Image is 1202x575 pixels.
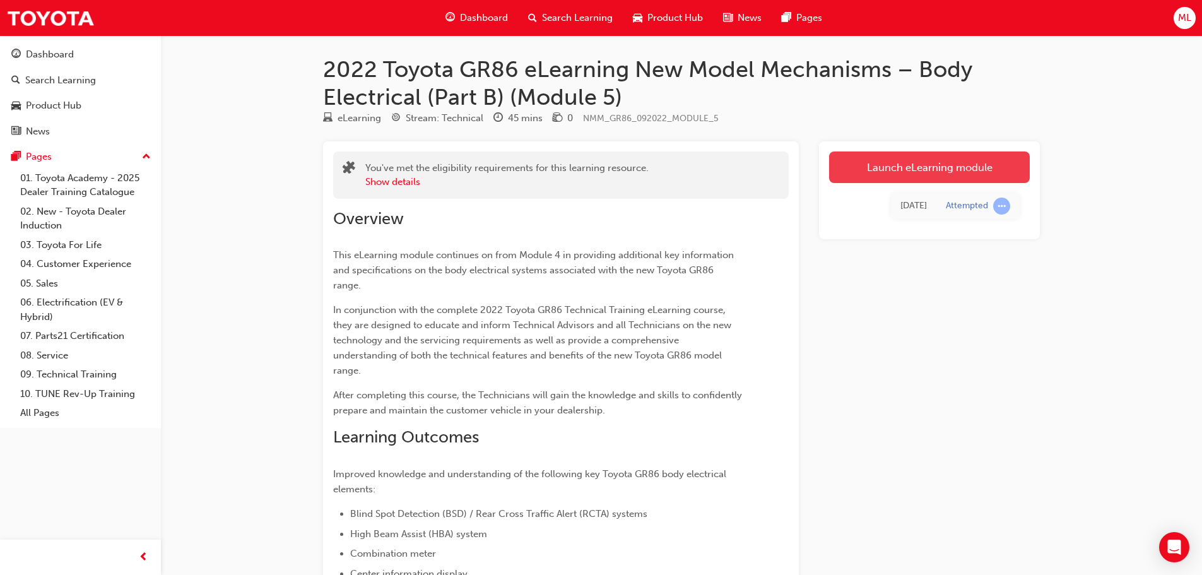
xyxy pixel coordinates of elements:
[11,151,21,163] span: pages-icon
[493,113,503,124] span: clock-icon
[542,11,613,25] span: Search Learning
[338,111,381,126] div: eLearning
[26,150,52,164] div: Pages
[333,427,479,447] span: Learning Outcomes
[15,403,156,423] a: All Pages
[142,149,151,165] span: up-icon
[782,10,791,26] span: pages-icon
[518,5,623,31] a: search-iconSearch Learning
[15,326,156,346] a: 07. Parts21 Certification
[323,56,1040,110] h1: 2022 Toyota GR86 eLearning New Model Mechanisms – Body Electrical (Part B) (Module 5)
[333,304,734,376] span: In conjunction with the complete 2022 Toyota GR86 Technical Training eLearning course, they are d...
[583,113,719,124] span: Learning resource code
[391,110,483,126] div: Stream
[5,145,156,169] button: Pages
[5,40,156,145] button: DashboardSearch LearningProduct HubNews
[15,293,156,326] a: 06. Electrification (EV & Hybrid)
[623,5,713,31] a: car-iconProduct Hub
[406,111,483,126] div: Stream: Technical
[15,202,156,235] a: 02. New - Toyota Dealer Induction
[435,5,518,31] a: guage-iconDashboard
[1159,532,1189,562] div: Open Intercom Messenger
[738,11,762,25] span: News
[15,346,156,365] a: 08. Service
[323,110,381,126] div: Type
[350,508,647,519] span: Blind Spot Detection (BSD) / Rear Cross Traffic Alert (RCTA) systems
[553,110,573,126] div: Price
[829,151,1030,183] a: Launch eLearning module
[25,73,96,88] div: Search Learning
[26,98,81,113] div: Product Hub
[460,11,508,25] span: Dashboard
[5,69,156,92] a: Search Learning
[5,94,156,117] a: Product Hub
[633,10,642,26] span: car-icon
[15,235,156,255] a: 03. Toyota For Life
[333,249,736,291] span: This eLearning module continues on from Module 4 in providing additional key information and spec...
[139,550,148,566] span: prev-icon
[445,10,455,26] span: guage-icon
[333,209,404,228] span: Overview
[713,5,772,31] a: news-iconNews
[900,199,927,213] div: Tue Aug 12 2025 15:25:44 GMT+1000 (Australian Eastern Standard Time)
[647,11,703,25] span: Product Hub
[11,75,20,86] span: search-icon
[15,274,156,293] a: 05. Sales
[946,200,988,212] div: Attempted
[11,126,21,138] span: news-icon
[15,365,156,384] a: 09. Technical Training
[26,124,50,139] div: News
[15,254,156,274] a: 04. Customer Experience
[365,161,649,189] div: You've met the eligibility requirements for this learning resource.
[323,113,333,124] span: learningResourceType_ELEARNING-icon
[508,111,543,126] div: 45 mins
[365,175,420,189] button: Show details
[350,528,487,540] span: High Beam Assist (HBA) system
[5,120,156,143] a: News
[493,110,543,126] div: Duration
[553,113,562,124] span: money-icon
[11,100,21,112] span: car-icon
[1178,11,1191,25] span: ML
[15,169,156,202] a: 01. Toyota Academy - 2025 Dealer Training Catalogue
[993,198,1010,215] span: learningRecordVerb_ATTEMPT-icon
[343,162,355,177] span: puzzle-icon
[528,10,537,26] span: search-icon
[1174,7,1196,29] button: ML
[350,548,436,559] span: Combination meter
[6,4,95,32] img: Trak
[333,468,729,495] span: Improved knowledge and understanding of the following key Toyota GR86 body electrical elements:
[333,389,745,416] span: After completing this course, the Technicians will gain the knowledge and skills to confidently p...
[26,47,74,62] div: Dashboard
[15,384,156,404] a: 10. TUNE Rev-Up Training
[772,5,832,31] a: pages-iconPages
[11,49,21,61] span: guage-icon
[567,111,573,126] div: 0
[391,113,401,124] span: target-icon
[5,43,156,66] a: Dashboard
[723,10,733,26] span: news-icon
[796,11,822,25] span: Pages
